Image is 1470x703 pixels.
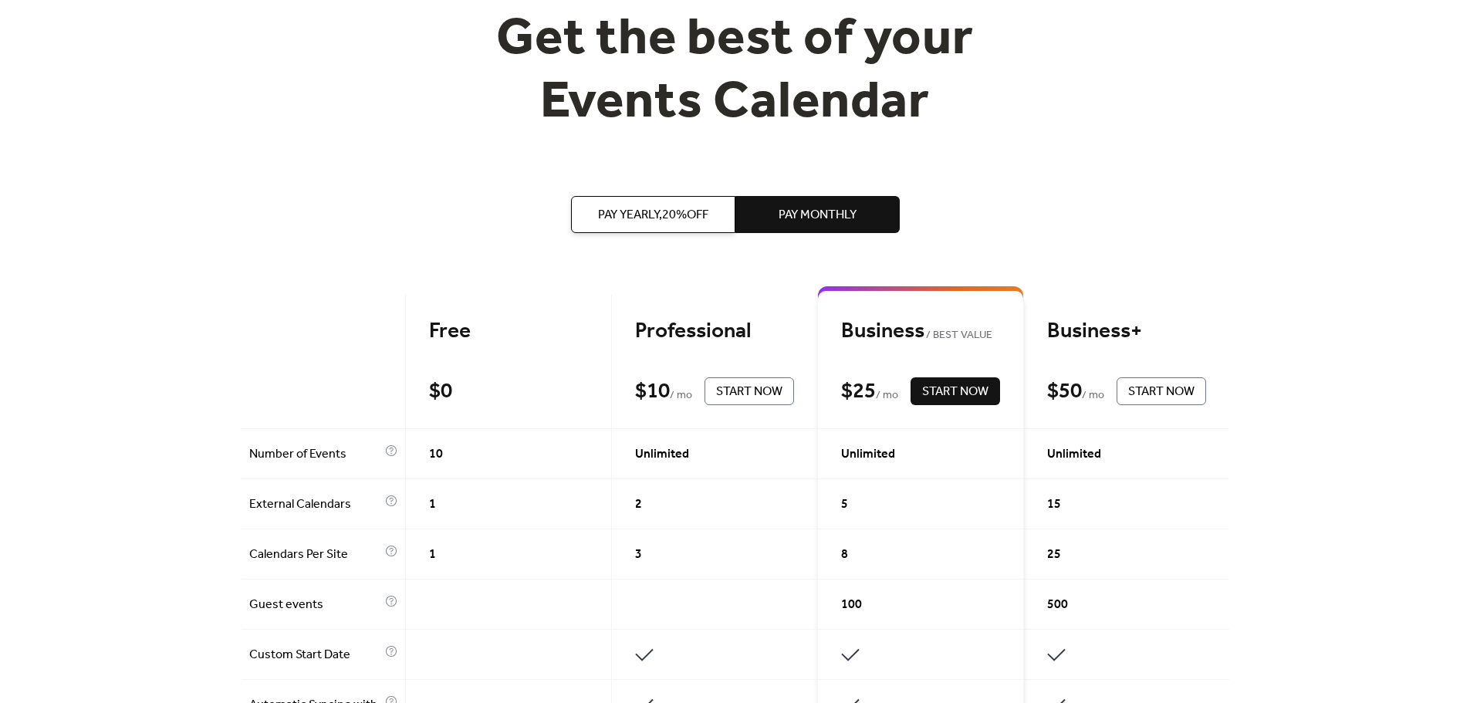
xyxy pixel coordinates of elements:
[249,495,381,514] span: External Calendars
[598,206,708,225] span: Pay Yearly, 20% off
[1047,445,1101,464] span: Unlimited
[924,326,993,345] span: BEST VALUE
[635,445,689,464] span: Unlimited
[841,445,895,464] span: Unlimited
[429,445,443,464] span: 10
[429,318,588,345] div: Free
[1047,596,1068,614] span: 500
[635,378,670,405] div: $ 10
[635,495,642,514] span: 2
[911,377,1000,405] button: Start Now
[429,495,436,514] span: 1
[635,546,642,564] span: 3
[429,378,452,405] div: $ 0
[841,546,848,564] span: 8
[876,387,898,405] span: / mo
[1047,546,1061,564] span: 25
[841,318,1000,345] div: Business
[841,596,862,614] span: 100
[841,495,848,514] span: 5
[1117,377,1206,405] button: Start Now
[670,387,692,405] span: / mo
[249,546,381,564] span: Calendars Per Site
[249,445,381,464] span: Number of Events
[922,383,988,401] span: Start Now
[1128,383,1195,401] span: Start Now
[779,206,857,225] span: Pay Monthly
[1047,495,1061,514] span: 15
[429,546,436,564] span: 1
[735,196,900,233] button: Pay Monthly
[249,596,381,614] span: Guest events
[705,377,794,405] button: Start Now
[439,8,1032,134] h1: Get the best of your Events Calendar
[571,196,735,233] button: Pay Yearly,20%off
[1047,318,1206,345] div: Business+
[1047,378,1082,405] div: $ 50
[716,383,782,401] span: Start Now
[249,646,381,664] span: Custom Start Date
[635,318,794,345] div: Professional
[1082,387,1104,405] span: / mo
[841,378,876,405] div: $ 25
